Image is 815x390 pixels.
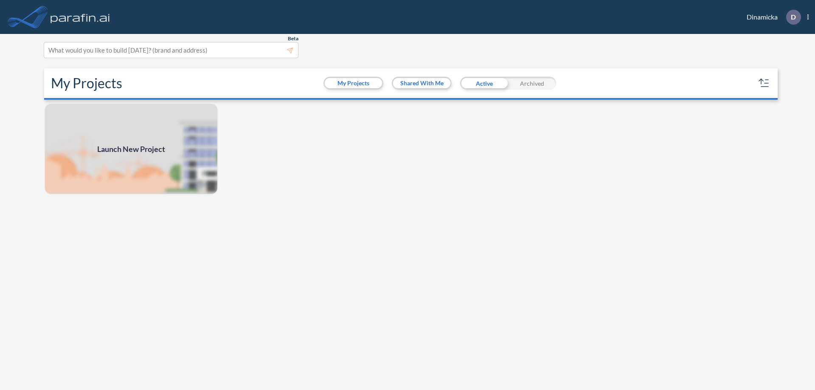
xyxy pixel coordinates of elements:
[97,143,165,155] span: Launch New Project
[757,76,771,90] button: sort
[44,103,218,195] a: Launch New Project
[325,78,382,88] button: My Projects
[508,77,556,90] div: Archived
[734,10,809,25] div: Dinamicka
[51,75,122,91] h2: My Projects
[393,78,450,88] button: Shared With Me
[460,77,508,90] div: Active
[791,13,796,21] p: D
[288,35,298,42] span: Beta
[49,8,112,25] img: logo
[44,103,218,195] img: add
